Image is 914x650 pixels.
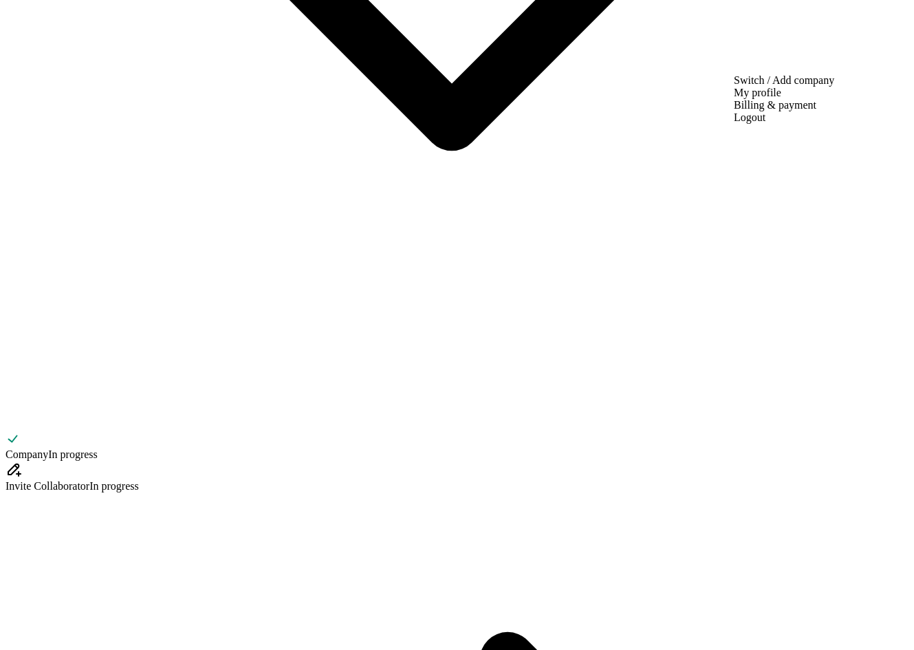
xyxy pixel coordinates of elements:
div: My profile [734,87,834,99]
iframe: Chat Widget [845,584,914,650]
div: Billing & payment [734,99,834,111]
div: Logout [734,111,834,124]
div: Switch / Add company [734,74,834,87]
